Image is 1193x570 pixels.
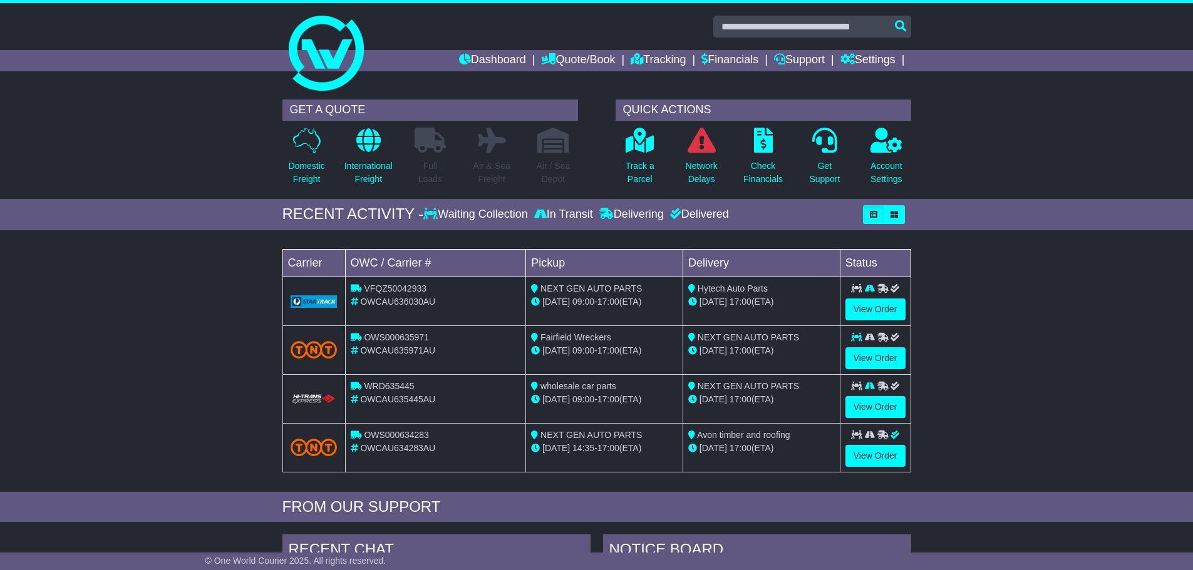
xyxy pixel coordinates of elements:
[808,127,840,193] a: GetSupport
[700,297,727,307] span: [DATE]
[360,394,435,404] span: OWCAU635445AU
[845,445,906,467] a: View Order
[282,249,345,277] td: Carrier
[537,160,571,186] p: Air / Sea Depot
[697,430,790,440] span: Avon timber and roofing
[531,208,596,221] div: In Transit
[730,345,751,355] span: 17:00
[205,556,386,566] span: © One World Courier 2025. All rights reserved.
[541,50,615,71] a: Quote/Book
[423,208,530,221] div: Waiting Collection
[459,50,526,71] a: Dashboard
[730,443,751,453] span: 17:00
[531,442,678,455] div: - (ETA)
[540,430,642,440] span: NEXT GEN AUTO PARTS
[667,208,729,221] div: Delivered
[688,393,835,406] div: (ETA)
[364,283,426,293] span: VFQZ50042933
[344,160,393,186] p: International Freight
[700,394,727,404] span: [DATE]
[730,394,751,404] span: 17:00
[531,344,678,357] div: - (ETA)
[540,283,642,293] span: NEXT GEN AUTO PARTS
[870,160,902,186] p: Account Settings
[291,439,338,455] img: TNT_Domestic.png
[542,345,570,355] span: [DATE]
[531,393,678,406] div: - (ETA)
[701,50,758,71] a: Financials
[840,50,896,71] a: Settings
[597,345,619,355] span: 17:00
[626,160,654,186] p: Track a Parcel
[291,394,338,405] img: HiTrans.png
[572,443,594,453] span: 14:35
[364,430,429,440] span: OWS000634283
[291,341,338,358] img: TNT_Domestic.png
[473,160,510,186] p: Air & Sea Freight
[540,332,611,342] span: Fairfield Wreckers
[845,396,906,418] a: View Order
[698,332,799,342] span: NEXT GEN AUTO PARTS
[291,295,338,308] img: GetCarrierServiceLogo
[845,298,906,320] a: View Order
[597,394,619,404] span: 17:00
[282,534,591,568] div: RECENT CHAT
[531,295,678,308] div: - (ETA)
[597,443,619,453] span: 17:00
[360,297,435,307] span: OWCAU636030AU
[700,345,727,355] span: [DATE]
[840,249,911,277] td: Status
[688,344,835,357] div: (ETA)
[688,442,835,455] div: (ETA)
[540,381,616,391] span: wholesale car parts
[597,297,619,307] span: 17:00
[631,50,686,71] a: Tracking
[360,443,435,453] span: OWCAU634283AU
[344,127,393,193] a: InternationalFreight
[685,160,717,186] p: Network Delays
[616,99,911,121] div: QUICK ACTIONS
[282,205,424,223] div: RECENT ACTIVITY -
[526,249,683,277] td: Pickup
[809,160,840,186] p: Get Support
[700,443,727,453] span: [DATE]
[345,249,526,277] td: OWC / Carrier #
[774,50,825,71] a: Support
[287,127,325,193] a: DomesticFreight
[596,208,667,221] div: Delivering
[730,297,751,307] span: 17:00
[572,297,594,307] span: 09:00
[542,394,570,404] span: [DATE]
[743,127,783,193] a: CheckFinancials
[542,443,570,453] span: [DATE]
[870,127,903,193] a: AccountSettings
[572,345,594,355] span: 09:00
[572,394,594,404] span: 09:00
[698,381,799,391] span: NEXT GEN AUTO PARTS
[625,127,655,193] a: Track aParcel
[542,297,570,307] span: [DATE]
[364,381,414,391] span: WRD635445
[360,345,435,355] span: OWCAU635971AU
[684,127,718,193] a: NetworkDelays
[698,283,768,293] span: Hytech Auto Parts
[282,99,578,121] div: GET A QUOTE
[688,295,835,308] div: (ETA)
[743,160,783,186] p: Check Financials
[288,160,324,186] p: Domestic Freight
[845,347,906,369] a: View Order
[282,498,911,516] div: FROM OUR SUPPORT
[603,534,911,568] div: NOTICE BOARD
[683,249,840,277] td: Delivery
[364,332,429,342] span: OWS000635971
[415,160,446,186] p: Full Loads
